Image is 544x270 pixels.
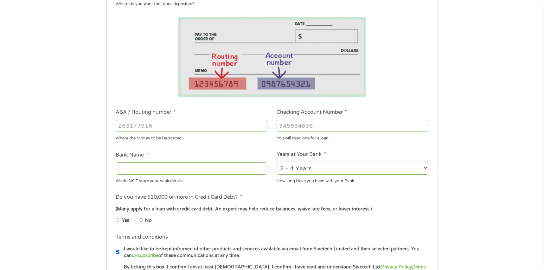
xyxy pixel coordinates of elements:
div: (Many apply for a loan with credit card debt. An expert may help reduce balances, waive late fees... [116,206,428,213]
label: Years at Your Bank [277,151,326,158]
label: Checking Account Number [277,109,347,116]
label: No [145,217,152,224]
label: Terms and conditions [116,234,168,241]
label: ABA / Routing number [116,109,176,116]
div: You will need one for a loan. [277,133,428,142]
div: How long Have you been with your Bank [277,176,428,184]
a: unsubscribe [132,253,158,258]
a: Privacy Policy [381,264,412,270]
div: Where the Money to be Deposited [116,133,267,142]
input: 263177916 [116,120,267,132]
img: Routing number location [178,17,366,97]
label: Do you have $10,000 or more in Credit Card Debt? [116,194,242,201]
label: Bank Name [116,152,148,158]
div: We do NOT store your bank details! [116,176,267,184]
label: Yes [122,217,129,224]
input: 345634636 [277,120,428,132]
label: I would like to be kept informed of other products and services available via email from Sivetech... [119,246,430,259]
div: Where do you want the funds deposited? [116,1,424,7]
